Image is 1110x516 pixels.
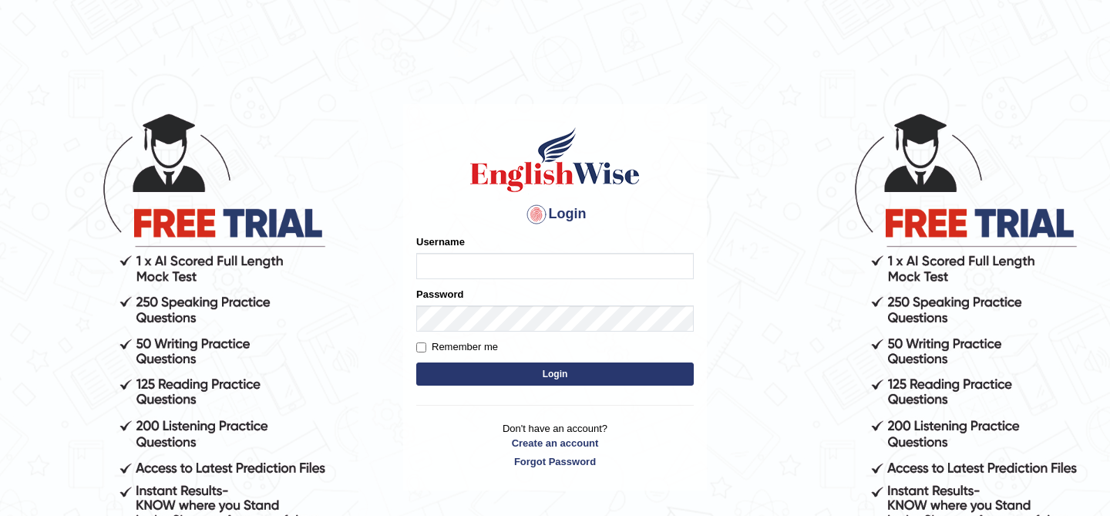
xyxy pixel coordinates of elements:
[416,363,694,386] button: Login
[416,436,694,450] a: Create an account
[416,287,463,302] label: Password
[416,202,694,227] h4: Login
[416,339,498,355] label: Remember me
[416,454,694,469] a: Forgot Password
[416,342,426,352] input: Remember me
[467,125,643,194] img: Logo of English Wise sign in for intelligent practice with AI
[416,234,465,249] label: Username
[416,421,694,469] p: Don't have an account?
